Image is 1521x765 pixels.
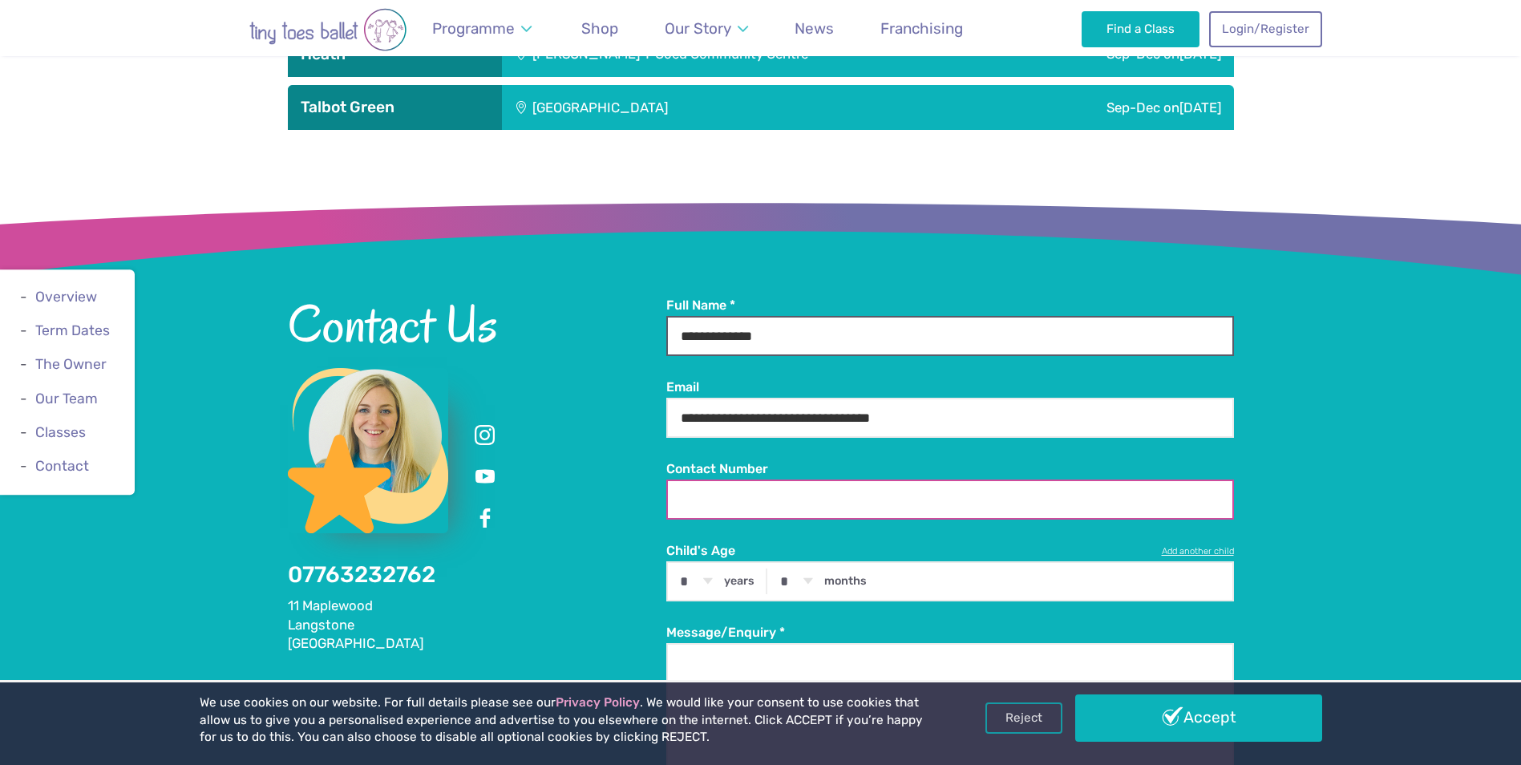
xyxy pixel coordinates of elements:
a: Shop [574,10,626,47]
label: Child's Age [666,542,1234,560]
div: Sep-Dec on [912,85,1234,130]
a: Franchising [873,10,971,47]
a: Contact [35,458,89,474]
p: We use cookies on our website. For full details please see our . We would like your consent to us... [200,694,929,747]
a: Add another child [1162,545,1234,558]
span: Programme [432,19,515,38]
a: Instagram [471,421,500,450]
label: Message/Enquiry * [666,624,1234,642]
a: News [787,10,842,47]
a: Privacy Policy [556,695,640,710]
label: months [824,574,867,589]
a: Our Team [35,391,98,407]
h2: Contact Us [288,297,666,351]
a: Overview [35,289,97,305]
a: Term Dates [35,322,110,338]
img: tiny toes ballet [200,8,456,51]
a: Reject [985,702,1062,733]
a: Facebook [471,504,500,533]
h3: Talbot Green [301,98,489,117]
label: Full Name * [666,297,1234,314]
span: Our Story [665,19,731,38]
span: News [795,19,834,38]
a: Login/Register [1209,11,1321,47]
a: Programme [425,10,540,47]
label: Email [666,378,1234,396]
address: 11 Maplewood Langstone [GEOGRAPHIC_DATA] [288,597,666,654]
span: Franchising [880,19,963,38]
div: [GEOGRAPHIC_DATA] [502,85,912,130]
a: Accept [1075,694,1322,741]
a: Find a Class [1082,11,1199,47]
a: Youtube [471,463,500,492]
a: Our Story [657,10,755,47]
a: Classes [35,424,86,440]
span: Shop [581,19,618,38]
label: Contact Number [666,460,1234,478]
a: 07763232762 [288,561,435,588]
a: The Owner [35,357,107,373]
label: years [724,574,754,589]
span: [DATE] [1179,99,1221,115]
